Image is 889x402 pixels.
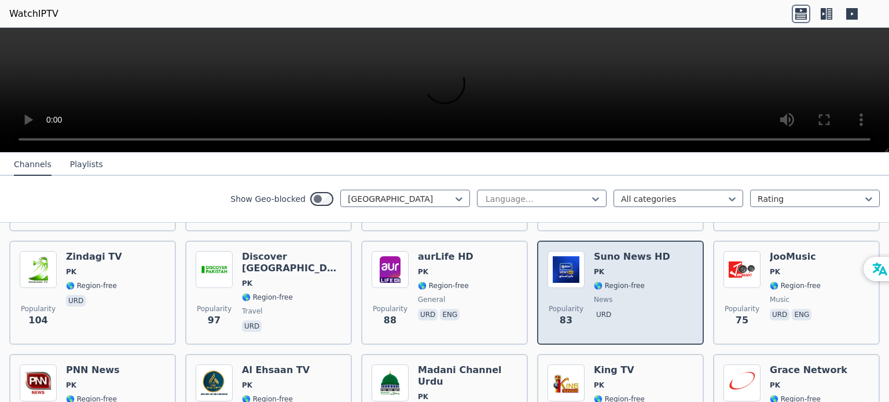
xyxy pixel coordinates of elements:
[418,251,473,263] h6: aurLife HD
[242,251,341,274] h6: Discover [GEOGRAPHIC_DATA]
[549,304,583,314] span: Popularity
[20,364,57,401] img: PNN News
[440,309,460,320] p: eng
[14,154,52,176] button: Channels
[66,251,122,263] h6: Zindagi TV
[548,364,585,401] img: King TV
[242,364,310,376] h6: Al Ehsaan TV
[594,295,612,304] span: news
[723,251,761,288] img: JooMusic
[21,304,56,314] span: Popularity
[594,364,645,376] h6: King TV
[372,364,409,401] img: Madani Channel Urdu
[418,364,517,388] h6: Madani Channel Urdu
[418,267,428,276] span: PK
[736,314,748,327] span: 75
[208,314,221,327] span: 97
[418,281,469,290] span: 🌎 Region-free
[418,295,445,304] span: general
[197,304,232,314] span: Popularity
[242,307,263,316] span: travel
[373,304,407,314] span: Popularity
[594,381,604,390] span: PK
[594,267,604,276] span: PK
[594,251,670,263] h6: Suno News HD
[792,309,811,320] p: eng
[20,251,57,288] img: Zindagi TV
[196,364,233,401] img: Al Ehsaan TV
[28,314,47,327] span: 104
[230,193,306,205] label: Show Geo-blocked
[770,295,789,304] span: music
[66,381,76,390] span: PK
[9,7,58,21] a: WatchIPTV
[66,364,120,376] h6: PNN News
[66,281,117,290] span: 🌎 Region-free
[548,251,585,288] img: Suno News HD
[725,304,759,314] span: Popularity
[723,364,761,401] img: Grace Network
[196,251,233,288] img: Discover Pakistan
[770,364,847,376] h6: Grace Network
[770,251,821,263] h6: JooMusic
[66,267,76,276] span: PK
[770,267,780,276] span: PK
[242,381,252,390] span: PK
[372,251,409,288] img: aurLife HD
[418,392,428,401] span: PK
[242,279,252,288] span: PK
[594,281,645,290] span: 🌎 Region-free
[418,309,438,320] p: urd
[770,309,789,320] p: urd
[594,309,614,320] p: urd
[242,293,293,302] span: 🌎 Region-free
[242,320,262,332] p: urd
[66,295,86,307] p: urd
[770,281,821,290] span: 🌎 Region-free
[70,154,103,176] button: Playlists
[770,381,780,390] span: PK
[384,314,396,327] span: 88
[560,314,572,327] span: 83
